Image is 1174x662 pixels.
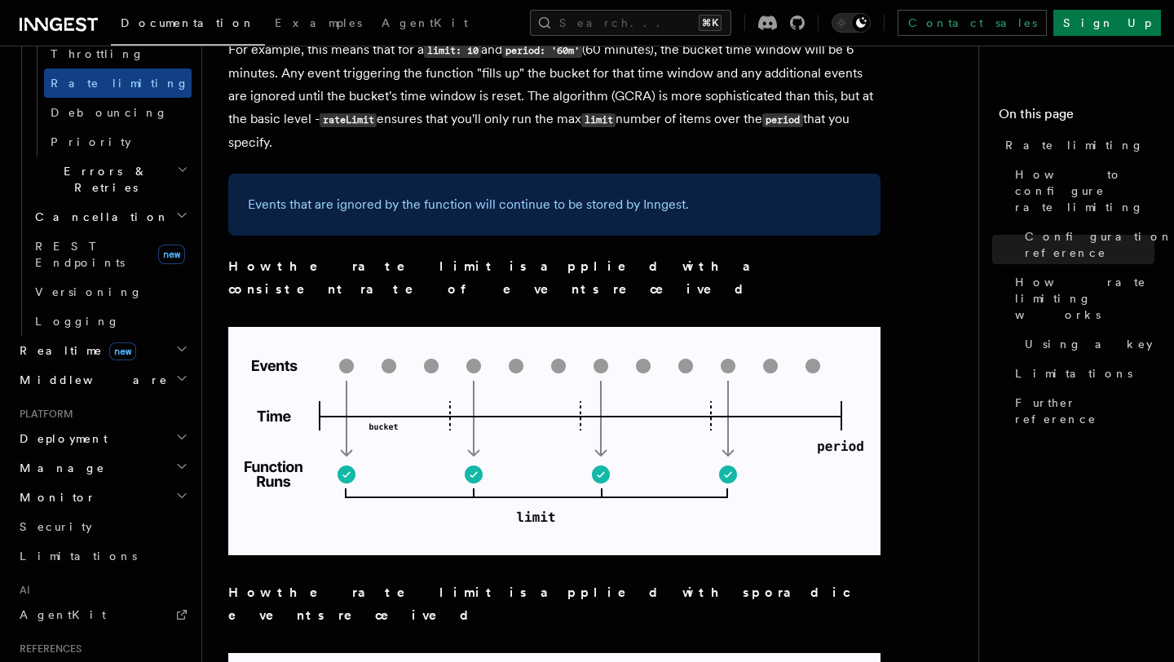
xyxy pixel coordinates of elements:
[502,44,582,58] code: period: '60m'
[13,541,192,571] a: Limitations
[699,15,722,31] kbd: ⌘K
[762,113,802,127] code: period
[13,372,168,388] span: Middleware
[29,163,177,196] span: Errors & Retries
[51,135,131,148] span: Priority
[13,489,96,505] span: Monitor
[121,16,255,29] span: Documentation
[1025,228,1173,261] span: Configuration reference
[1018,329,1154,359] a: Using a key
[424,44,481,58] code: limit: 10
[382,16,468,29] span: AgentKit
[35,285,143,298] span: Versioning
[1015,166,1154,215] span: How to configure rate limiting
[13,642,82,655] span: References
[51,106,168,119] span: Debouncing
[51,77,189,90] span: Rate limiting
[1025,336,1153,352] span: Using a key
[581,113,616,127] code: limit
[228,38,880,154] p: For example, this means that for a and (60 minutes), the bucket time window will be 6 minutes. An...
[29,277,192,307] a: Versioning
[13,460,105,476] span: Manage
[832,13,871,33] button: Toggle dark mode
[29,202,192,232] button: Cancellation
[1053,10,1161,36] a: Sign Up
[898,10,1047,36] a: Contact sales
[248,193,861,216] p: Events that are ignored by the function will continue to be stored by Inngest.
[13,336,192,365] button: Realtimenew
[20,520,92,533] span: Security
[1018,222,1154,267] a: Configuration reference
[109,342,136,360] span: new
[51,47,144,60] span: Throttling
[228,585,849,623] strong: How the rate limit is applied with sporadic events received
[13,365,192,395] button: Middleware
[999,104,1154,130] h4: On this page
[13,430,108,447] span: Deployment
[44,39,192,68] a: Throttling
[13,408,73,421] span: Platform
[44,98,192,127] a: Debouncing
[530,10,731,36] button: Search...⌘K
[13,483,192,512] button: Monitor
[13,584,30,597] span: AI
[20,608,106,621] span: AgentKit
[111,5,265,46] a: Documentation
[13,342,136,359] span: Realtime
[29,232,192,277] a: REST Endpointsnew
[1008,160,1154,222] a: How to configure rate limiting
[13,600,192,629] a: AgentKit
[29,209,170,225] span: Cancellation
[1015,395,1154,427] span: Further reference
[1008,359,1154,388] a: Limitations
[13,512,192,541] a: Security
[1015,365,1132,382] span: Limitations
[20,549,137,563] span: Limitations
[35,315,120,328] span: Logging
[372,5,478,44] a: AgentKit
[1008,388,1154,434] a: Further reference
[35,240,125,269] span: REST Endpoints
[13,453,192,483] button: Manage
[29,157,192,202] button: Errors & Retries
[44,68,192,98] a: Rate limiting
[1008,267,1154,329] a: How rate limiting works
[1005,137,1144,153] span: Rate limiting
[158,245,185,264] span: new
[228,327,880,555] img: Visualization of how the rate limit is applied with a consistent rate of events received
[228,258,770,297] strong: How the rate limit is applied with a consistent rate of events received
[265,5,372,44] a: Examples
[275,16,362,29] span: Examples
[320,113,377,127] code: rateLimit
[13,424,192,453] button: Deployment
[999,130,1154,160] a: Rate limiting
[1015,274,1154,323] span: How rate limiting works
[29,307,192,336] a: Logging
[44,127,192,157] a: Priority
